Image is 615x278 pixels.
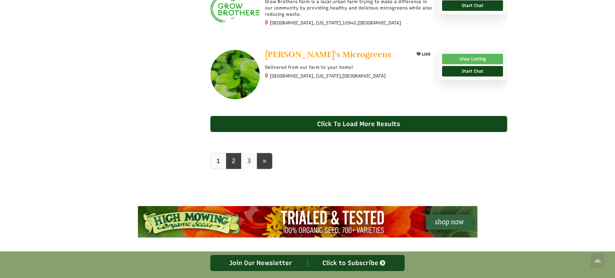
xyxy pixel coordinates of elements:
[342,20,356,26] span: 10940
[257,153,272,169] a: next
[210,116,507,132] div: Click To Load More Results
[265,50,408,61] a: [PERSON_NAME]'s Microgreens
[308,259,401,267] div: Click to Subscribe
[414,50,433,59] button: LIKE
[270,73,386,79] small: [GEOGRAPHIC_DATA], [US_STATE],
[358,20,401,26] span: [GEOGRAPHIC_DATA]
[138,206,477,237] img: High
[263,157,266,165] span: »
[442,0,503,11] a: Start Chat
[210,50,260,99] img: Mary's Microgreens
[442,66,503,76] a: Start Chat
[226,153,242,169] a: 2
[421,52,431,57] span: LIKE
[342,73,386,79] span: [GEOGRAPHIC_DATA]
[210,255,405,271] a: Join Our Newsletter Click to Subscribe
[265,49,391,60] span: [PERSON_NAME]'s Microgreens
[270,20,401,25] small: [GEOGRAPHIC_DATA], [US_STATE], ,
[265,64,433,71] p: Delivered from our farm to your home!
[214,259,308,267] div: Join Our Newsletter
[216,157,220,165] b: 1
[210,153,226,169] a: 1
[442,54,503,64] a: View Listing
[241,153,257,169] a: 3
